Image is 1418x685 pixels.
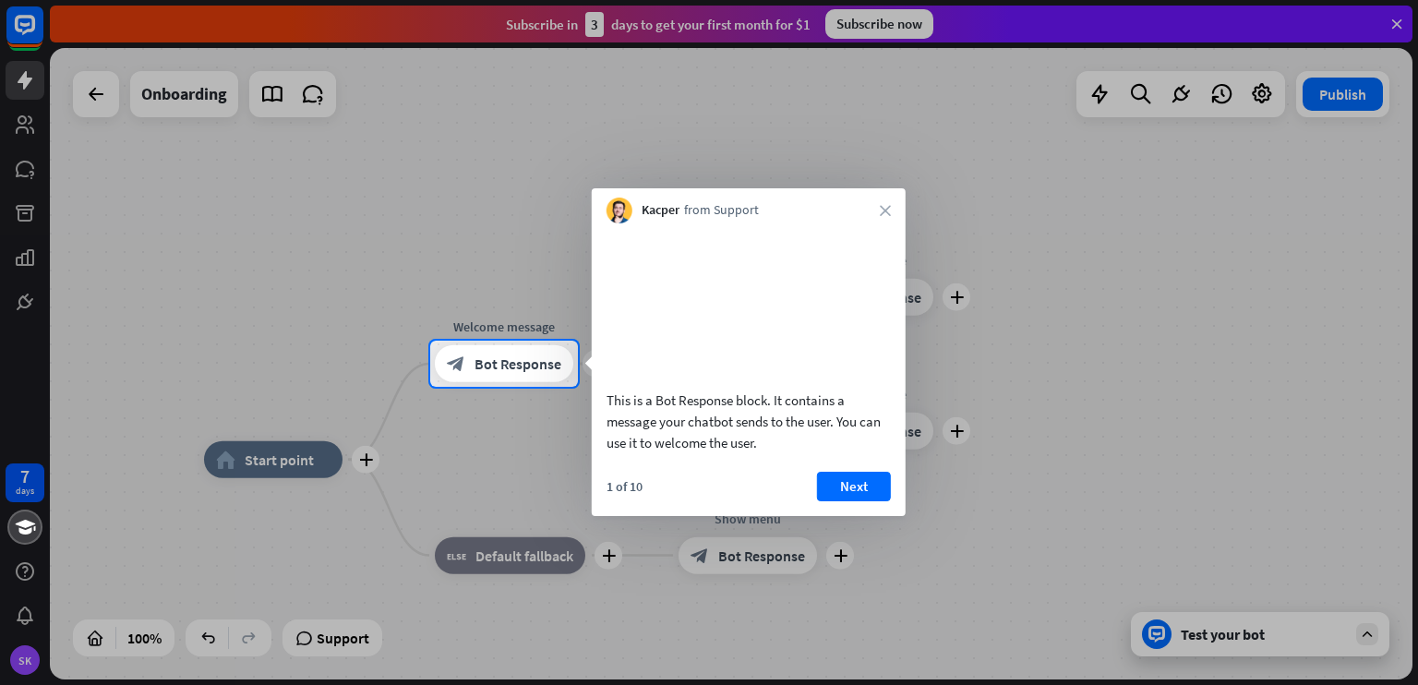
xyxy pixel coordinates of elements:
i: close [880,205,891,216]
button: Next [817,472,891,501]
div: 1 of 10 [607,478,643,495]
span: from Support [684,201,759,220]
button: Open LiveChat chat widget [15,7,70,63]
div: This is a Bot Response block. It contains a message your chatbot sends to the user. You can use i... [607,390,891,453]
i: block_bot_response [447,355,465,373]
span: Bot Response [475,355,561,373]
span: Kacper [642,201,679,220]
